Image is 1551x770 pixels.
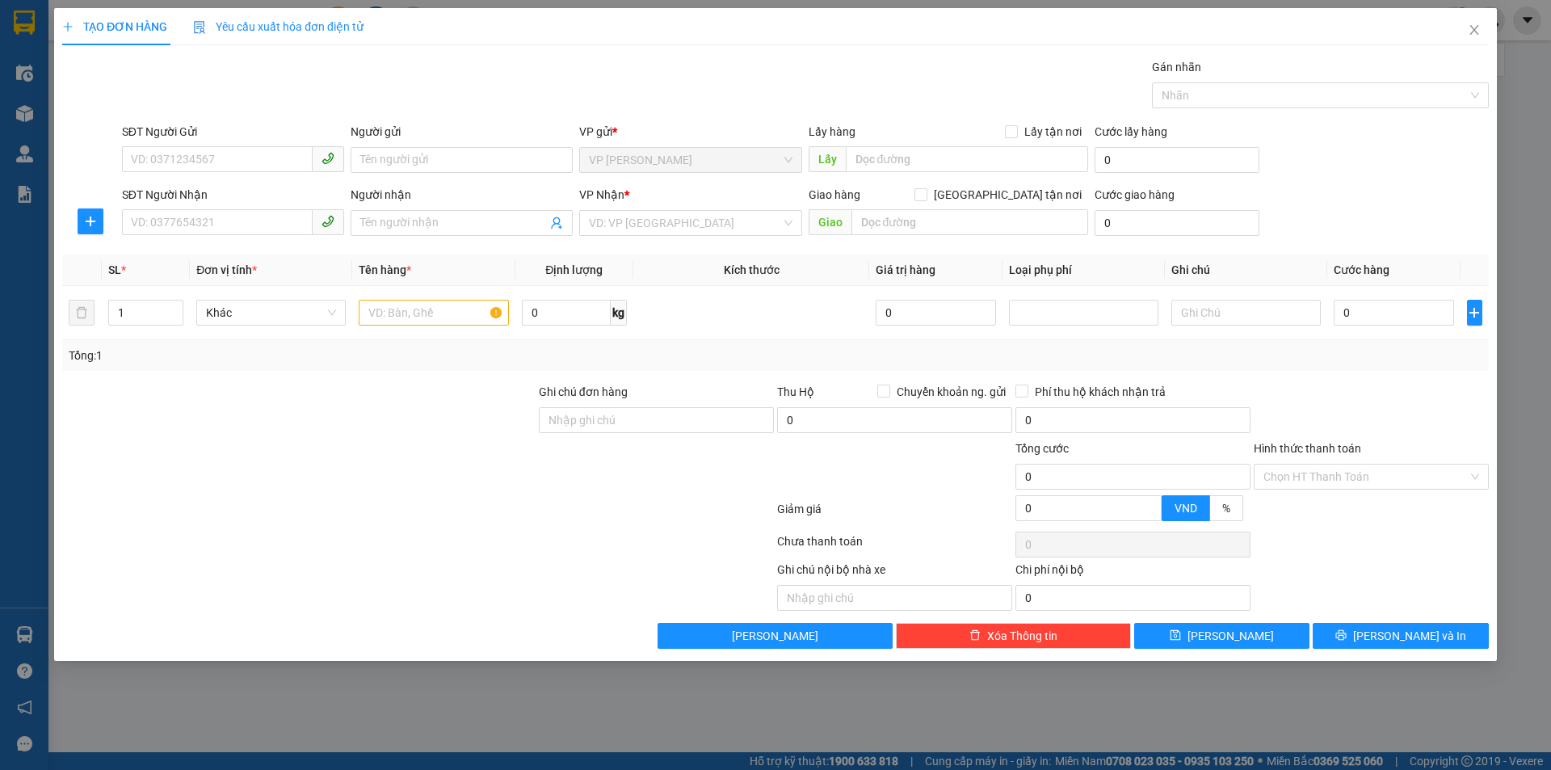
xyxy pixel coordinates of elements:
[193,21,206,34] img: icon
[1468,23,1481,36] span: close
[207,301,337,325] span: Khác
[777,385,814,398] span: Thu Hộ
[809,209,851,235] span: Giao
[580,188,625,201] span: VP Nhận
[809,188,860,201] span: Giao hàng
[359,263,412,276] span: Tên hàng
[1335,629,1347,642] span: printer
[777,585,1012,611] input: Nhập ghi chú
[1165,255,1327,286] th: Ghi chú
[1314,623,1489,649] button: printer[PERSON_NAME] và In
[1018,123,1088,141] span: Lấy tận nơi
[1188,627,1275,645] span: [PERSON_NAME]
[62,21,74,32] span: plus
[897,623,1132,649] button: deleteXóa Thông tin
[890,383,1012,401] span: Chuyển khoản ng. gửi
[1175,502,1197,515] span: VND
[108,263,121,276] span: SL
[1095,125,1167,138] label: Cước lấy hàng
[78,208,103,234] button: plus
[539,385,628,398] label: Ghi chú đơn hàng
[322,152,334,165] span: phone
[1095,147,1259,173] input: Cước lấy hàng
[1452,8,1497,53] button: Close
[40,69,163,124] span: [GEOGRAPHIC_DATA], [GEOGRAPHIC_DATA] ↔ [GEOGRAPHIC_DATA]
[8,87,37,167] img: logo
[1028,383,1172,401] span: Phí thu hộ khách nhận trả
[733,627,819,645] span: [PERSON_NAME]
[1335,263,1390,276] span: Cước hàng
[876,263,936,276] span: Giá trị hàng
[1095,210,1259,236] input: Cước giao hàng
[775,500,1014,528] div: Giảm giá
[539,407,774,433] input: Ghi chú đơn hàng
[1134,623,1309,649] button: save[PERSON_NAME]
[1254,442,1361,455] label: Hình thức thanh toán
[1002,255,1165,286] th: Loại phụ phí
[775,532,1014,561] div: Chưa thanh toán
[611,300,627,326] span: kg
[78,215,103,228] span: plus
[351,123,573,141] div: Người gửi
[724,263,780,276] span: Kích thước
[846,146,1088,172] input: Dọc đường
[551,217,564,229] span: user-add
[1353,627,1466,645] span: [PERSON_NAME] và In
[1015,442,1069,455] span: Tổng cước
[1095,188,1175,201] label: Cước giao hàng
[809,146,846,172] span: Lấy
[197,263,258,276] span: Đơn vị tính
[322,215,334,228] span: phone
[777,561,1012,585] div: Ghi chú nội bộ nhà xe
[193,20,364,33] span: Yêu cầu xuất hóa đơn điện tử
[1015,561,1250,585] div: Chi phí nội bộ
[69,347,599,364] div: Tổng: 1
[122,123,344,141] div: SĐT Người Gửi
[122,186,344,204] div: SĐT Người Nhận
[987,627,1057,645] span: Xóa Thông tin
[1171,300,1321,326] input: Ghi Chú
[359,300,509,326] input: VD: Bàn, Ghế
[590,148,792,172] span: VP THANH CHƯƠNG
[876,300,997,326] input: 0
[969,629,981,642] span: delete
[45,13,162,65] strong: CHUYỂN PHÁT NHANH AN PHÚ QUÝ
[1171,629,1182,642] span: save
[69,300,95,326] button: delete
[658,623,893,649] button: [PERSON_NAME]
[1222,502,1230,515] span: %
[1467,300,1482,326] button: plus
[580,123,802,141] div: VP gửi
[809,125,855,138] span: Lấy hàng
[62,20,167,33] span: TẠO ĐƠN HÀNG
[351,186,573,204] div: Người nhận
[927,186,1088,204] span: [GEOGRAPHIC_DATA] tận nơi
[851,209,1088,235] input: Dọc đường
[1152,61,1201,74] label: Gán nhãn
[1468,306,1482,319] span: plus
[545,263,603,276] span: Định lượng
